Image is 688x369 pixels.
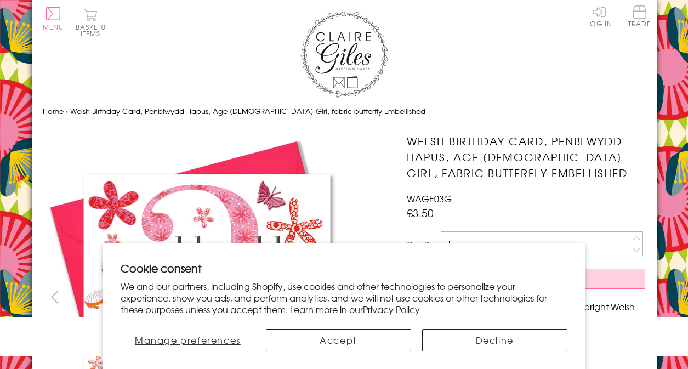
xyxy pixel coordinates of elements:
[81,22,106,38] span: 0 items
[407,239,433,249] label: Quantity
[628,5,651,27] span: Trade
[422,329,567,351] button: Decline
[43,106,64,116] a: Home
[407,133,645,180] h1: Welsh Birthday Card, Penblwydd Hapus, Age [DEMOGRAPHIC_DATA] Girl, fabric butterfly Embellished
[407,192,452,205] span: WAGE03G
[121,329,254,351] button: Manage preferences
[266,329,411,351] button: Accept
[121,281,567,315] p: We and our partners, including Shopify, use cookies and other technologies to personalize your ex...
[135,333,241,347] span: Manage preferences
[43,22,64,32] span: Menu
[76,9,106,37] button: Basket0 items
[43,285,67,309] button: prev
[363,303,420,316] a: Privacy Policy
[43,100,646,123] nav: breadcrumbs
[407,205,434,220] span: £3.50
[586,5,612,27] a: Log In
[43,7,64,30] button: Menu
[628,5,651,29] a: Trade
[300,11,388,98] img: Claire Giles Greetings Cards
[66,106,68,116] span: ›
[70,106,425,116] span: Welsh Birthday Card, Penblwydd Hapus, Age [DEMOGRAPHIC_DATA] Girl, fabric butterfly Embellished
[121,260,567,276] h2: Cookie consent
